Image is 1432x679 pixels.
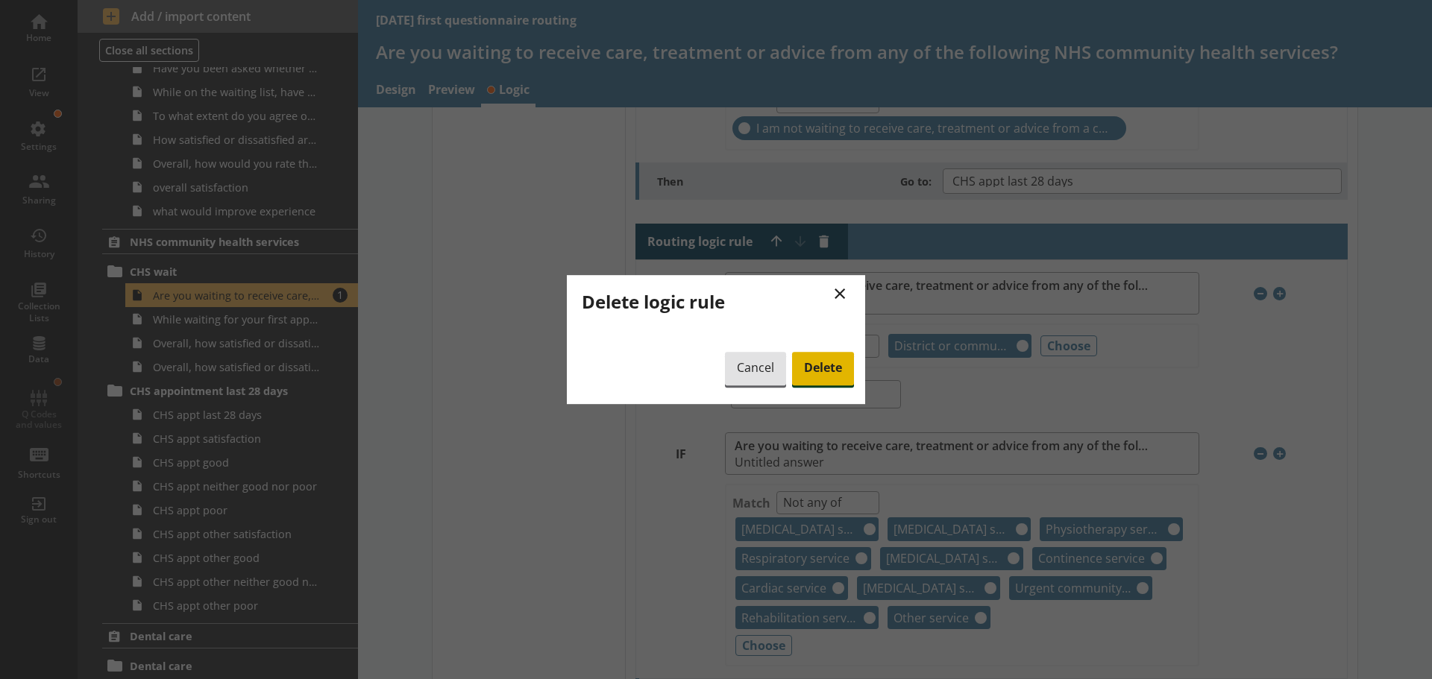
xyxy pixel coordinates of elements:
[826,276,854,309] button: ×
[582,290,854,315] h2: Delete logic rule
[792,352,854,386] button: Delete
[725,352,786,386] button: Cancel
